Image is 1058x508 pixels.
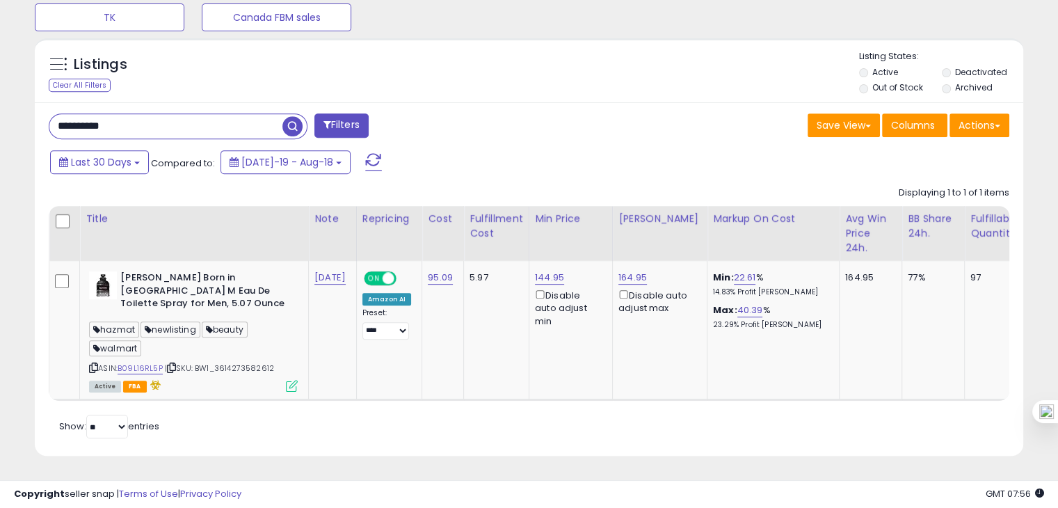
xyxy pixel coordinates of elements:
p: 23.29% Profit [PERSON_NAME] [713,320,828,330]
div: 97 [970,271,1013,284]
h5: Listings [74,55,127,74]
div: Amazon AI [362,293,411,305]
div: % [713,271,828,297]
a: Privacy Policy [180,487,241,500]
span: beauty [202,322,248,338]
b: [PERSON_NAME] Born in [GEOGRAPHIC_DATA] M Eau De Toilette Spray for Men, 5.07 Ounce [120,271,289,314]
span: [DATE]-19 - Aug-18 [241,155,333,169]
button: Filters [314,113,369,138]
th: The percentage added to the cost of goods (COGS) that forms the calculator for Min & Max prices. [707,206,840,261]
label: Out of Stock [872,81,923,93]
a: 95.09 [428,271,453,285]
a: Terms of Use [119,487,178,500]
span: newlisting [141,322,200,338]
strong: Copyright [14,487,65,500]
span: OFF [394,273,417,285]
div: Clear All Filters [49,79,111,92]
button: Save View [808,113,880,137]
b: Min: [713,271,734,284]
label: Archived [954,81,992,93]
div: seller snap | | [14,488,241,501]
a: 22.61 [734,271,756,285]
span: 2025-09-18 07:56 GMT [986,487,1044,500]
div: Repricing [362,212,416,226]
div: ASIN: [89,271,298,390]
span: Compared to: [151,157,215,170]
span: Show: entries [59,420,159,433]
button: [DATE]-19 - Aug-18 [221,150,351,174]
div: Note [314,212,351,226]
span: walmart [89,340,141,356]
div: Disable auto adjust min [535,287,602,328]
a: 40.39 [737,303,763,317]
div: 77% [908,271,954,284]
div: BB Share 24h. [908,212,959,241]
span: Last 30 Days [71,155,131,169]
button: Columns [882,113,947,137]
span: Columns [891,118,935,132]
div: Cost [428,212,458,226]
a: [DATE] [314,271,346,285]
img: 41vp7-2E+DL._SL40_.jpg [89,271,117,299]
span: ON [365,273,383,285]
div: % [713,304,828,330]
div: Markup on Cost [713,212,833,226]
div: Min Price [535,212,607,226]
a: 164.95 [618,271,647,285]
a: 144.95 [535,271,564,285]
button: Canada FBM sales [202,3,351,31]
p: 14.83% Profit [PERSON_NAME] [713,287,828,297]
button: Actions [949,113,1009,137]
label: Active [872,66,898,78]
div: Disable auto adjust max [618,287,696,315]
i: hazardous material [147,380,161,390]
span: hazmat [89,322,139,338]
span: FBA [123,381,147,392]
b: Max: [713,303,737,317]
span: | SKU: BW1_3614273582612 [165,363,274,374]
div: 5.97 [470,271,518,284]
p: Listing States: [859,50,1023,63]
div: Displaying 1 to 1 of 1 items [899,186,1009,200]
img: one_i.png [1039,404,1054,419]
a: B09L16RL5P [118,363,163,374]
div: Fulfillable Quantity [970,212,1018,241]
div: Preset: [362,308,411,340]
button: Last 30 Days [50,150,149,174]
div: [PERSON_NAME] [618,212,701,226]
div: Avg Win Price 24h. [845,212,896,255]
label: Deactivated [954,66,1007,78]
span: All listings currently available for purchase on Amazon [89,381,121,392]
div: Title [86,212,303,226]
div: 164.95 [845,271,891,284]
div: Fulfillment Cost [470,212,523,241]
button: TK [35,3,184,31]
